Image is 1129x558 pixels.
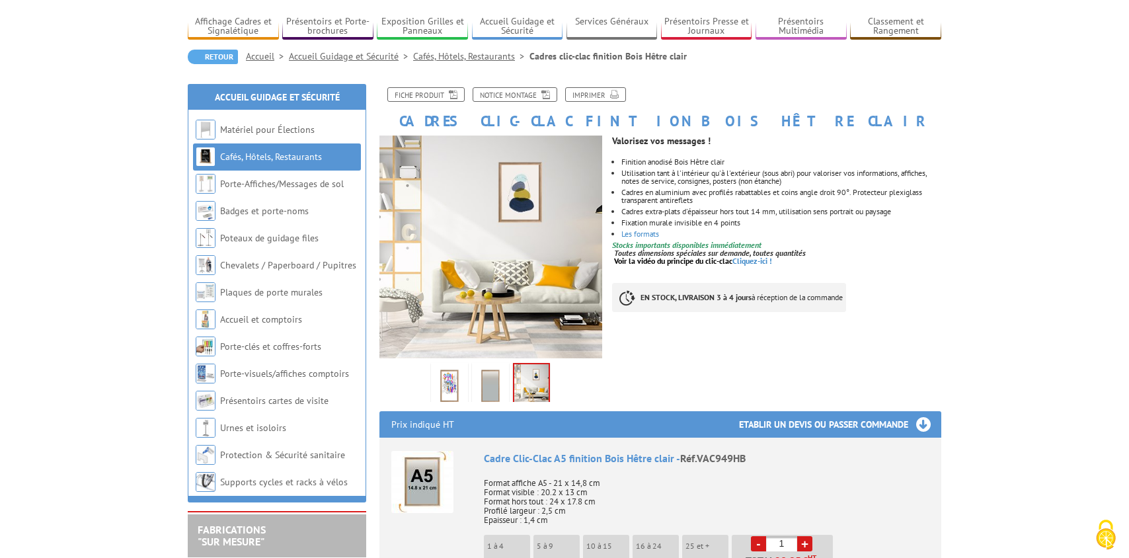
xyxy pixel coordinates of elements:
li: Cadres extra-plats d'épaisseur hors tout 14 mm, utilisation sens portrait ou paysage [621,208,941,216]
p: Format affiche A5 - 21 x 14,8 cm Format visible : 20.2 x 13 cm Format hors tout : 24 x 17.8 cm Pr... [484,469,929,525]
a: Présentoirs Presse et Journaux [661,16,752,38]
a: Fiche produit [387,87,465,102]
a: Accueil Guidage et Sécurité [215,91,340,103]
img: mise_en_scene_cadre_vac949hb.jpg [379,136,602,358]
a: FABRICATIONS"Sur Mesure" [198,523,266,548]
a: Voir la vidéo du principe du clic-clacCliquez-ici ! [614,256,772,266]
a: + [797,536,812,551]
img: Poteaux de guidage files [196,228,215,248]
li: Cadres en aluminium avec profilés rabattables et coins angle droit 90°. Protecteur plexiglass tra... [621,188,941,204]
p: à réception de la commande [612,283,846,312]
a: - [751,536,766,551]
a: Protection & Sécurité sanitaire [220,449,345,461]
img: Porte-clés et coffres-forts [196,337,215,356]
p: Valorisez vos messages ! [612,137,941,145]
img: Supports cycles et racks à vélos [196,472,215,492]
img: mise_en_scene_cadre_vac949hb.jpg [514,364,549,405]
img: Accueil et comptoirs [196,309,215,329]
a: Services Généraux [566,16,658,38]
a: Urnes et isoloirs [220,422,286,434]
a: Notice Montage [473,87,557,102]
a: Plaques de porte murales [220,286,323,298]
font: Stocks importants disponibles immédiatement [612,240,761,250]
a: Accueil et comptoirs [220,313,302,325]
p: 5 à 9 [537,541,580,551]
p: Prix indiqué HT [391,411,454,438]
a: Affichage Cadres et Signalétique [188,16,279,38]
a: Présentoirs cartes de visite [220,395,329,407]
a: Porte-Affiches/Messages de sol [220,178,344,190]
a: Porte-visuels/affiches comptoirs [220,368,349,379]
a: Supports cycles et racks à vélos [220,476,348,488]
a: Cafés, Hôtels, Restaurants [413,50,529,62]
li: Finition anodisé Bois Hêtre clair [621,158,941,166]
em: Toutes dimensions spéciales sur demande, toutes quantités [614,248,806,258]
img: Protection & Sécurité sanitaire [196,445,215,465]
img: Urnes et isoloirs [196,418,215,438]
a: Accueil Guidage et Sécurité [472,16,563,38]
img: Porte-visuels/affiches comptoirs [196,364,215,383]
img: Matériel pour Élections [196,120,215,139]
img: Cafés, Hôtels, Restaurants [196,147,215,167]
a: Classement et Rangement [850,16,941,38]
img: Porte-Affiches/Messages de sol [196,174,215,194]
p: 1 à 4 [487,541,530,551]
a: Badges et porte-noms [220,205,309,217]
img: cadre_bois_vide.jpg [475,366,506,407]
a: Accueil [246,50,289,62]
img: Badges et porte-noms [196,201,215,221]
a: Retour [188,50,238,64]
img: Présentoirs cartes de visite [196,391,215,411]
a: Cafés, Hôtels, Restaurants [220,151,322,163]
button: Cookies (fenêtre modale) [1083,513,1129,558]
a: Présentoirs et Porte-brochures [282,16,373,38]
a: Présentoirs Multimédia [756,16,847,38]
a: Les formats [621,229,659,239]
a: Porte-clés et coffres-forts [220,340,321,352]
span: Voir la vidéo du principe du clic-clac [614,256,732,266]
a: Chevalets / Paperboard / Pupitres [220,259,356,271]
img: cadre_vac949hb.jpg [434,366,465,407]
div: Fixation murale invisible en 4 points [621,219,941,227]
img: Plaques de porte murales [196,282,215,302]
h3: Etablir un devis ou passer commande [739,411,941,438]
strong: EN STOCK, LIVRAISON 3 à 4 jours [641,292,752,302]
img: Chevalets / Paperboard / Pupitres [196,255,215,275]
li: Cadres clic-clac finition Bois Hêtre clair [529,50,687,63]
li: Utilisation tant à l'intérieur qu'à l'extérieur (sous abri) pour valoriser vos informations, affi... [621,169,941,185]
img: Cadre Clic-Clac A5 finition Bois Hêtre clair [391,451,453,513]
a: Accueil Guidage et Sécurité [289,50,413,62]
a: Exposition Grilles et Panneaux [377,16,468,38]
div: Cadre Clic-Clac A5 finition Bois Hêtre clair - [484,451,929,466]
p: 10 à 15 [586,541,629,551]
p: 25 et + [685,541,728,551]
a: Poteaux de guidage files [220,232,319,244]
img: Cookies (fenêtre modale) [1089,518,1122,551]
p: 16 à 24 [636,541,679,551]
a: Imprimer [565,87,626,102]
span: Réf.VAC949HB [680,452,746,465]
a: Matériel pour Élections [220,124,315,136]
